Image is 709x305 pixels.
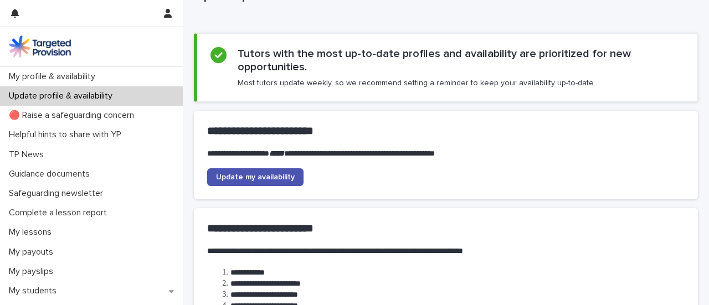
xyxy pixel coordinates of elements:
p: Guidance documents [4,169,99,179]
p: TP News [4,149,53,160]
span: Update my availability [216,173,295,181]
p: Safeguarding newsletter [4,188,112,199]
p: My payslips [4,266,62,277]
p: Update profile & availability [4,91,121,101]
p: My payouts [4,247,62,257]
p: Helpful hints to share with YP [4,130,130,140]
img: M5nRWzHhSzIhMunXDL62 [9,35,71,58]
a: Update my availability [207,168,304,186]
p: Most tutors update weekly, so we recommend setting a reminder to keep your availability up-to-date. [238,78,595,88]
p: Complete a lesson report [4,208,116,218]
p: My profile & availability [4,71,104,82]
p: My lessons [4,227,60,237]
p: My students [4,286,65,296]
p: 🔴 Raise a safeguarding concern [4,110,143,121]
h2: Tutors with the most up-to-date profiles and availability are prioritized for new opportunities. [238,47,684,74]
